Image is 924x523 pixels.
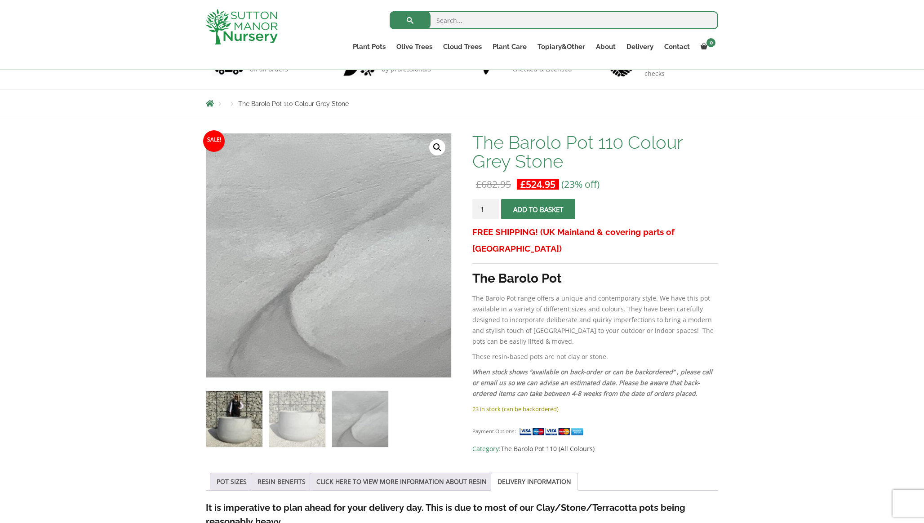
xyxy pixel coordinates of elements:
a: CLICK HERE TO VIEW MORE INFORMATION ABOUT RESIN [316,473,487,490]
small: Payment Options: [472,428,516,434]
a: POT SIZES [217,473,247,490]
a: Topiary&Other [532,40,591,53]
a: Olive Trees [391,40,438,53]
span: 0 [706,38,715,47]
a: DELIVERY INFORMATION [498,473,571,490]
h1: The Barolo Pot 110 Colour Grey Stone [472,133,718,171]
span: The Barolo Pot 110 Colour Grey Stone [238,100,349,107]
img: logo [206,9,278,44]
span: Sale! [203,130,225,152]
a: RESIN BENEFITS [258,473,306,490]
a: Plant Care [487,40,532,53]
strong: The Barolo Pot [472,271,562,286]
a: About [591,40,621,53]
p: The Barolo Pot range offers a unique and contemporary style. We have this pot available in a vari... [472,293,718,347]
nav: Breadcrumbs [206,100,718,107]
a: 0 [695,40,718,53]
img: The Barolo Pot 110 Colour Grey Stone - Image 2 [269,391,325,447]
img: The Barolo Pot 110 Colour Grey Stone - Image 3 [332,391,388,447]
button: Add to basket [501,199,575,219]
a: Delivery [621,40,659,53]
p: These resin-based pots are not clay or stone. [472,351,718,362]
span: (23% off) [561,178,600,191]
bdi: 682.95 [476,178,511,191]
input: Search... [390,11,718,29]
a: Cloud Trees [438,40,487,53]
img: The Barolo Pot 110 Colour Grey Stone [206,391,262,447]
img: payment supported [519,427,586,436]
a: View full-screen image gallery [429,139,445,155]
span: £ [520,178,526,191]
span: £ [476,178,481,191]
h3: FREE SHIPPING! (UK Mainland & covering parts of [GEOGRAPHIC_DATA]) [472,224,718,257]
a: Plant Pots [347,40,391,53]
input: Product quantity [472,199,499,219]
a: The Barolo Pot 110 (All Colours) [501,444,595,453]
bdi: 524.95 [520,178,555,191]
span: Category: [472,443,718,454]
p: 23 in stock (can be backordered) [472,403,718,414]
em: When stock shows “available on back-order or can be backordered” , please call or email us so we ... [472,368,712,398]
a: Contact [659,40,695,53]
